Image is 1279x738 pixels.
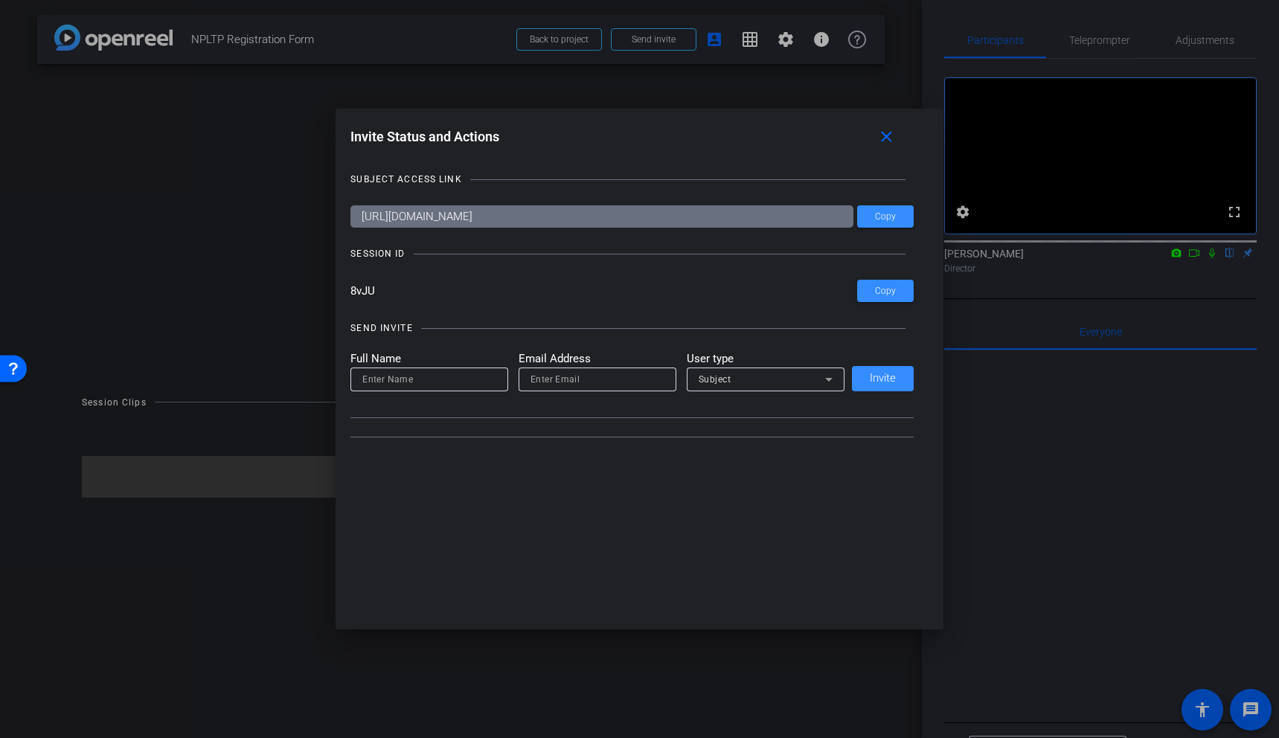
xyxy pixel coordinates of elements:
[350,246,914,261] openreel-title-line: SESSION ID
[857,205,914,228] button: Copy
[350,321,914,336] openreel-title-line: SEND INVITE
[350,172,914,187] openreel-title-line: SUBJECT ACCESS LINK
[875,286,896,297] span: Copy
[350,172,461,187] div: SUBJECT ACCESS LINK
[699,374,731,385] span: Subject
[530,370,664,388] input: Enter Email
[687,350,844,368] mat-label: User type
[519,350,676,368] mat-label: Email Address
[362,370,496,388] input: Enter Name
[857,280,914,302] button: Copy
[350,123,914,150] div: Invite Status and Actions
[350,350,508,368] mat-label: Full Name
[877,128,896,147] mat-icon: close
[350,321,412,336] div: SEND INVITE
[875,211,896,222] span: Copy
[350,246,405,261] div: SESSION ID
